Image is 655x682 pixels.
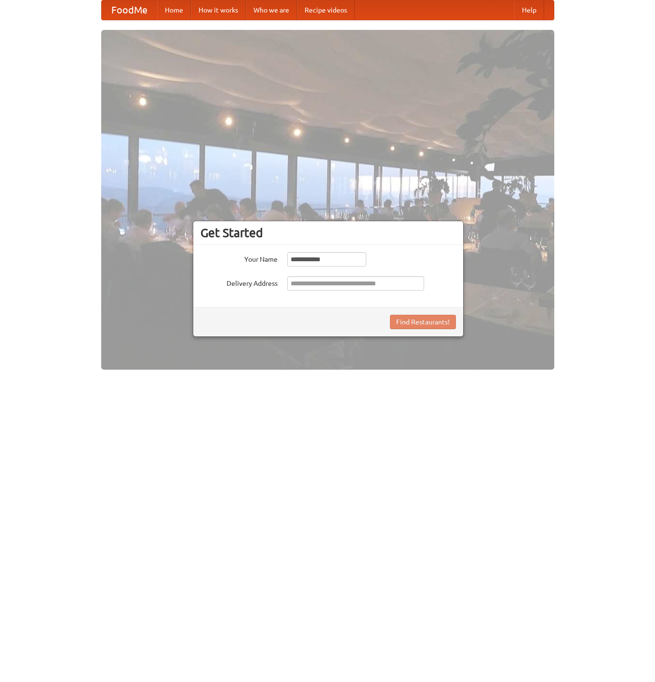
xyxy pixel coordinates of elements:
[102,0,157,20] a: FoodMe
[201,226,456,240] h3: Get Started
[201,252,278,264] label: Your Name
[246,0,297,20] a: Who we are
[514,0,544,20] a: Help
[191,0,246,20] a: How it works
[201,276,278,288] label: Delivery Address
[297,0,355,20] a: Recipe videos
[157,0,191,20] a: Home
[390,315,456,329] button: Find Restaurants!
